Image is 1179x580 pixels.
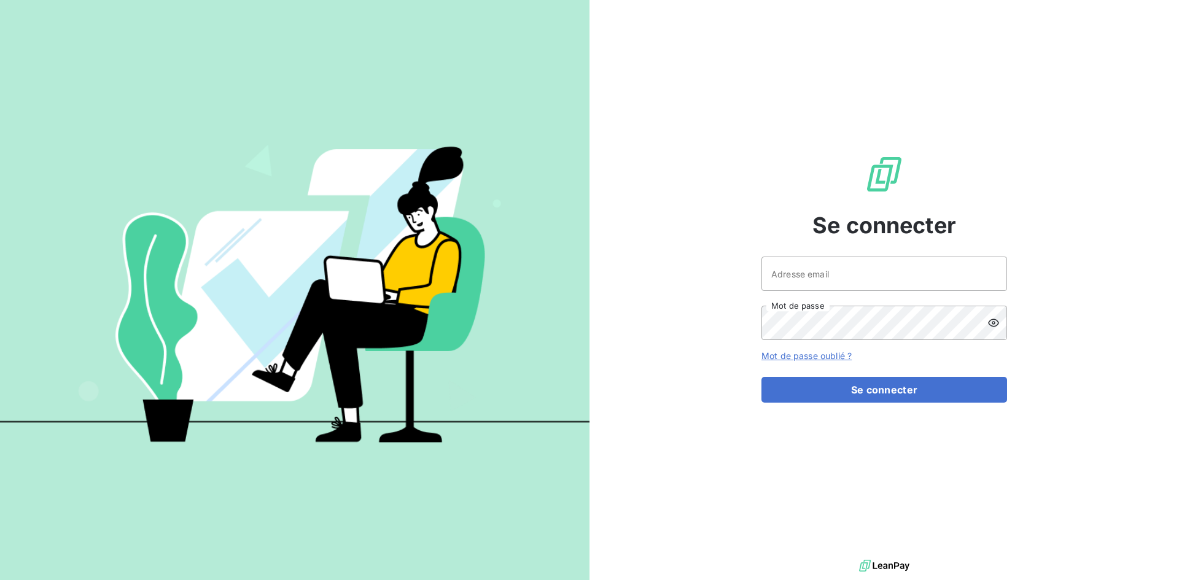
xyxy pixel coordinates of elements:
[865,155,904,194] img: Logo LeanPay
[859,557,909,575] img: logo
[761,377,1007,403] button: Se connecter
[761,257,1007,291] input: placeholder
[761,350,852,361] a: Mot de passe oublié ?
[812,209,956,242] span: Se connecter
